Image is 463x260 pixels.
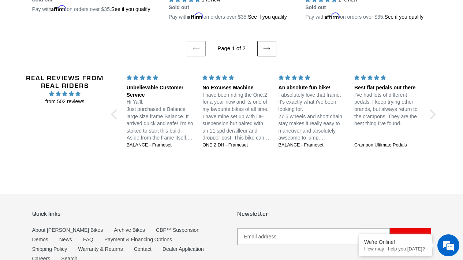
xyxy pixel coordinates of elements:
[23,98,107,105] span: from 502 reviews
[279,74,346,82] div: 5 stars
[120,4,138,21] div: Minimize live chat window
[49,41,134,51] div: Chat with us now
[32,246,67,252] a: Shipping Policy
[354,142,421,149] a: Crampon Ultimate Pedals
[156,227,199,233] a: CBF™ Suspension
[104,237,172,242] a: Payment & Financing Options
[32,227,103,233] a: About [PERSON_NAME] Bikes
[279,84,346,92] div: An absolute fun bike!
[114,227,145,233] a: Archive Bikes
[23,37,42,55] img: d_696896380_company_1647369064580_696896380
[208,44,256,53] li: Page 1 of 2
[390,228,431,245] button: Subscribe
[32,210,226,217] p: Quick links
[8,40,19,51] div: Navigation go back
[4,178,139,204] textarea: Type your message and hit 'Enter'
[237,210,431,217] p: Newsletter
[127,99,194,142] p: Hi Ya’ll. Just purchased a Balance large size frame Balance. It arrived quick and safe! I’m so st...
[354,74,421,82] div: 5 stars
[83,237,93,242] a: FAQ
[202,92,269,142] p: I have been riding the One.2 for a year now and its one of my favourite bikes of all time. I have...
[354,92,421,127] p: I've had lots of different pedals. I keep trying other brands, but always return to the crampons....
[364,239,426,245] div: We're Online!
[78,246,123,252] a: Warranty & Returns
[127,142,194,149] a: BALANCE - Frameset
[127,84,194,99] div: Unbelievable Customer Service
[127,74,194,82] div: 5 stars
[202,74,269,82] div: 5 stars
[42,81,101,155] span: We're online!
[397,234,424,239] span: Subscribe
[364,246,426,252] p: How may I help you today?
[279,92,346,142] p: I absolutely love that frame. It's exactly what i've been looking for. 27,5 wheels and short chai...
[279,142,346,149] a: BALANCE - Frameset
[59,237,72,242] a: News
[202,84,269,92] div: No Excuses Machine
[32,237,48,242] a: Demos
[23,90,107,98] span: 4.96 stars
[354,84,421,92] div: Best flat pedals out there
[163,246,204,252] a: Dealer Application
[202,142,269,149] a: ONE.2 DH - Frameset
[23,74,107,90] h2: Real Reviews from Real Riders
[134,246,152,252] a: Contact
[237,228,390,245] input: Email address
